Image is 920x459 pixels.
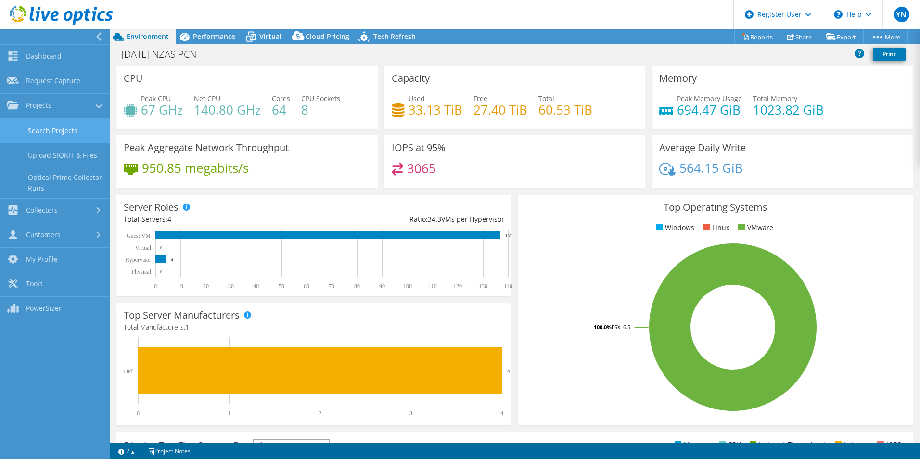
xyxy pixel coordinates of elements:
span: Performance [193,32,235,41]
span: 1 [185,322,189,331]
a: Share [780,29,819,44]
text: Dell [124,368,134,375]
text: 120 [453,283,462,290]
a: Project Notes [141,445,197,457]
li: VMware [736,222,773,233]
a: More [863,29,908,44]
text: 90 [379,283,385,290]
div: Ratio: VMs per Hypervisor [314,214,504,225]
li: Memory [672,439,710,450]
span: Total [538,94,554,103]
text: 50 [279,283,284,290]
text: 80 [354,283,360,290]
h4: 8 [301,104,340,115]
h4: 3065 [407,163,436,174]
li: CPU [716,439,741,450]
text: 2 [319,410,321,417]
a: Print [873,48,906,61]
text: 1 [228,410,230,417]
text: 140 [504,283,512,290]
h3: Top Server Manufacturers [124,310,240,320]
h4: 33.13 TiB [409,104,462,115]
span: Virtual [259,32,281,41]
tspan: ESXi 6.5 [612,323,630,331]
text: 3 [409,410,412,417]
span: IOPS [254,440,329,451]
li: Windows [653,222,694,233]
text: 60 [304,283,309,290]
h3: CPU [124,73,143,84]
li: Latency [832,439,869,450]
text: 40 [253,283,259,290]
text: Guest VM [127,232,151,239]
span: CPU Sockets [301,94,340,103]
li: Linux [701,222,729,233]
h4: 60.53 TiB [538,104,592,115]
text: Physical [131,268,151,275]
text: 4 [507,368,510,374]
h4: 950.85 megabits/s [142,163,249,173]
h4: 64 [272,104,290,115]
a: 2 [112,445,141,457]
text: 30 [228,283,234,290]
a: Reports [734,29,780,44]
span: Environment [127,32,169,41]
li: IOPS [875,439,901,450]
text: Hypervisor [125,256,151,263]
h3: Server Roles [124,202,179,213]
text: 4 [171,257,173,262]
span: Peak Memory Usage [677,94,742,103]
text: 110 [428,283,437,290]
text: 130 [479,283,487,290]
text: 0 [160,269,163,274]
h4: 67 GHz [141,104,183,115]
text: 4 [500,410,503,417]
span: Free [473,94,487,103]
text: 20 [203,283,209,290]
li: Network Throughput [747,439,826,450]
h4: 140.80 GHz [194,104,261,115]
h4: 564.15 GiB [679,163,743,173]
h4: Total Manufacturers: [124,322,504,332]
span: Used [409,94,425,103]
text: 0 [154,283,157,290]
span: Net CPU [194,94,220,103]
tspan: 100.0% [594,323,612,331]
a: Export [819,29,864,44]
text: 10 [178,283,183,290]
span: YN [894,7,909,22]
text: 70 [329,283,334,290]
h3: IOPS at 95% [392,142,446,153]
text: Virtual [135,244,152,251]
span: Peak CPU [141,94,171,103]
span: Cores [272,94,290,103]
h3: Peak Aggregate Network Throughput [124,142,289,153]
span: 34.3 [428,215,441,224]
text: 100 [403,283,412,290]
span: Cloud Pricing [306,32,349,41]
h4: 1023.82 GiB [753,104,824,115]
div: Total Servers: [124,214,314,225]
h3: Average Daily Write [659,142,746,153]
h3: Top Operating Systems [525,202,906,213]
h4: 27.40 TiB [473,104,527,115]
h1: [DATE] NZAS PCN [117,49,211,60]
svg: \n [834,10,843,19]
text: 137 [505,233,512,238]
h3: Capacity [392,73,430,84]
span: Total Memory [753,94,797,103]
h4: 694.47 GiB [677,104,742,115]
span: 4 [167,215,171,224]
text: 0 [160,245,163,250]
span: Tech Refresh [373,32,416,41]
text: 0 [137,410,140,417]
h3: Memory [659,73,697,84]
